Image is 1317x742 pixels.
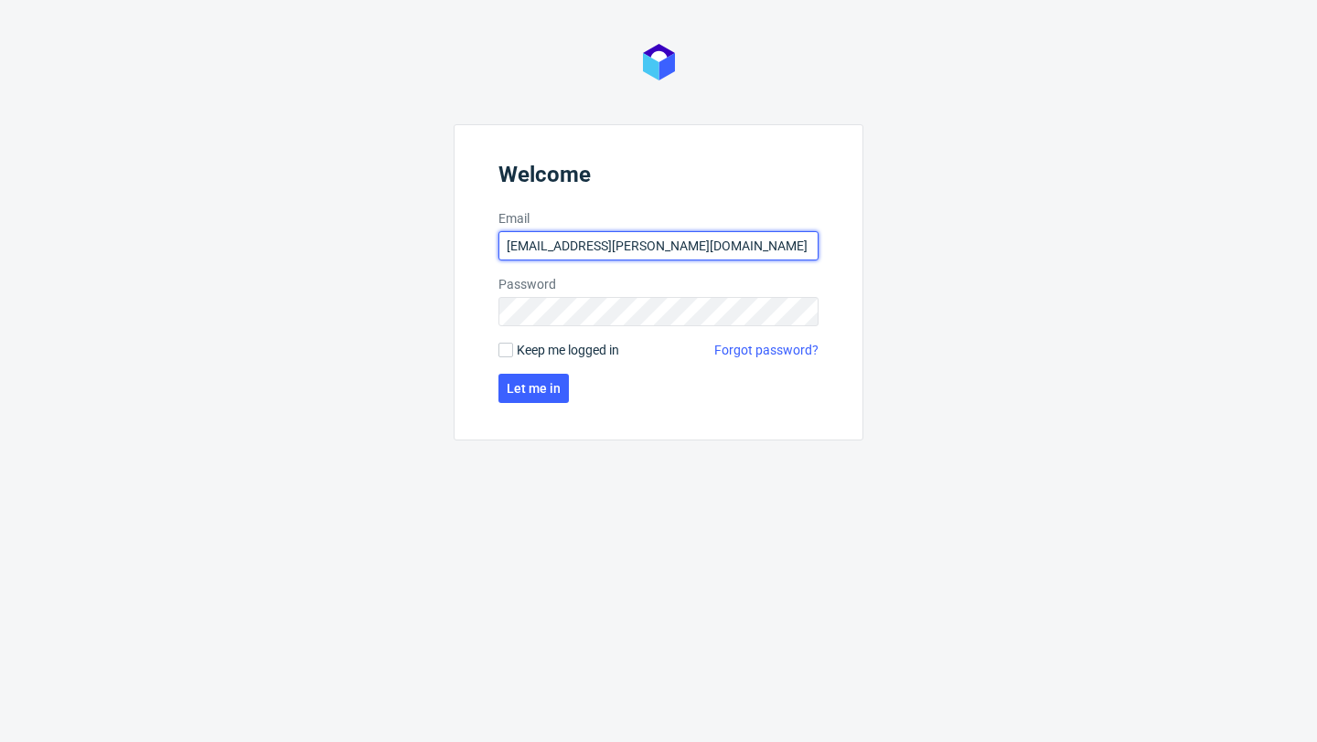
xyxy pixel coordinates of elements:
[714,341,819,359] a: Forgot password?
[517,341,619,359] span: Keep me logged in
[498,231,819,260] input: you@youremail.com
[498,374,569,403] button: Let me in
[498,162,819,195] header: Welcome
[498,275,819,293] label: Password
[498,209,819,228] label: Email
[507,382,561,395] span: Let me in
